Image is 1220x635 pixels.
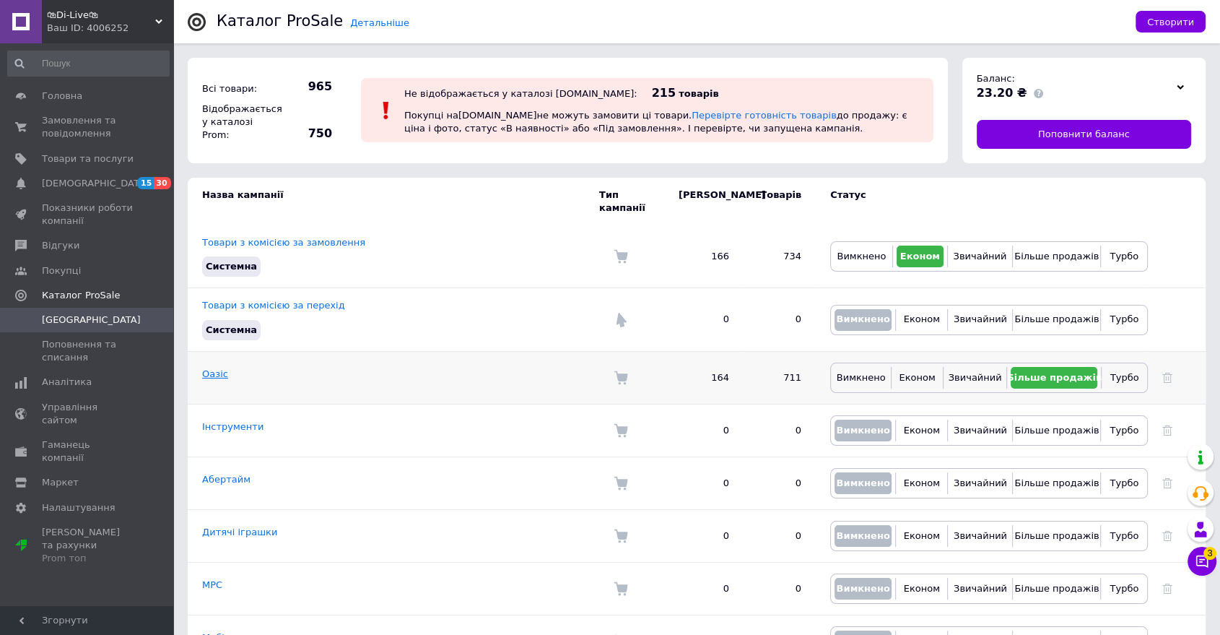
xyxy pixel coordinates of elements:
[900,251,940,262] span: Економ
[42,501,116,514] span: Налаштування
[899,372,935,383] span: Економ
[837,372,886,383] span: Вимкнено
[744,509,816,562] td: 0
[836,425,889,436] span: Вимкнено
[664,457,744,509] td: 0
[1147,17,1194,27] span: Створити
[47,9,155,22] span: 🛍Di-Live🛍
[202,474,250,485] a: Абертайм
[951,525,1008,547] button: Звичайний
[954,314,1007,324] span: Звичайний
[202,368,228,379] a: Оазіс
[664,509,744,562] td: 0
[188,178,599,225] td: Назва кампанії
[899,578,944,600] button: Економ
[350,17,409,28] a: Детальніше
[954,425,1007,436] span: Звичайний
[951,472,1008,494] button: Звичайний
[835,525,892,547] button: Вимкнено
[835,367,887,389] button: Вимкнено
[836,530,889,541] span: Вимкнено
[1014,314,1099,324] span: Більше продажів
[954,530,1007,541] span: Звичайний
[202,527,277,537] a: Дитячі іграшки
[816,178,1148,225] td: Статус
[1162,583,1172,594] a: Видалити
[895,367,938,389] button: Економ
[614,371,628,385] img: Комісія за замовлення
[42,401,134,427] span: Управління сайтом
[1110,372,1139,383] span: Турбо
[404,88,637,99] div: Не відображається у каталозі [DOMAIN_NAME]:
[1162,530,1172,541] a: Видалити
[282,79,332,95] span: 965
[904,478,940,488] span: Економ
[1110,425,1138,436] span: Турбо
[1016,420,1097,441] button: Більше продажів
[42,314,141,327] span: [GEOGRAPHIC_DATA]
[949,372,1002,383] span: Звичайний
[835,420,892,441] button: Вимкнено
[744,404,816,457] td: 0
[1014,583,1099,594] span: Більше продажів
[42,202,134,228] span: Показники роботи компанії
[1016,578,1097,600] button: Більше продажів
[1110,530,1138,541] span: Турбо
[664,404,744,457] td: 0
[42,239,79,252] span: Відгуки
[899,420,944,441] button: Економ
[1104,246,1143,267] button: Турбо
[744,225,816,288] td: 734
[42,338,134,364] span: Поповнення та списання
[904,530,940,541] span: Економ
[1203,547,1216,560] span: 3
[1110,314,1138,324] span: Турбо
[1016,246,1097,267] button: Більше продажів
[744,178,816,225] td: Товарів
[977,73,1015,84] span: Баланс:
[1016,525,1097,547] button: Більше продажів
[664,351,744,404] td: 164
[899,309,944,331] button: Економ
[42,289,120,302] span: Каталог ProSale
[42,376,92,389] span: Аналітика
[1014,478,1099,488] span: Більше продажів
[951,420,1008,441] button: Звичайний
[951,309,1008,331] button: Звичайний
[282,126,332,142] span: 750
[42,90,82,103] span: Головна
[199,99,278,146] div: Відображається у каталозі Prom:
[664,178,744,225] td: [PERSON_NAME]
[1014,425,1099,436] span: Більше продажів
[1110,478,1138,488] span: Турбо
[977,86,1027,100] span: 23.20 ₴
[951,578,1008,600] button: Звичайний
[1188,547,1216,576] button: Чат з покупцем3
[836,478,889,488] span: Вимкнено
[42,439,134,465] span: Гаманець компанії
[954,583,1007,594] span: Звичайний
[899,525,944,547] button: Економ
[664,562,744,615] td: 0
[837,251,886,262] span: Вимкнено
[1110,251,1138,262] span: Турбо
[42,264,81,277] span: Покупці
[42,476,79,489] span: Маркет
[42,526,134,566] span: [PERSON_NAME] та рахунки
[1014,530,1099,541] span: Більше продажів
[1104,420,1143,441] button: Турбо
[614,529,628,543] img: Комісія за замовлення
[1038,128,1130,141] span: Поповнити баланс
[897,246,944,267] button: Економ
[1104,472,1143,494] button: Турбо
[154,177,170,189] span: 30
[1016,472,1097,494] button: Більше продажів
[835,246,889,267] button: Вимкнено
[1105,367,1143,389] button: Турбо
[835,578,892,600] button: Вимкнено
[614,249,628,264] img: Комісія за замовлення
[977,120,1192,149] a: Поповнити баланс
[692,110,837,121] a: Перевірте готовність товарів
[614,476,628,491] img: Комісія за замовлення
[1162,425,1172,436] a: Видалити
